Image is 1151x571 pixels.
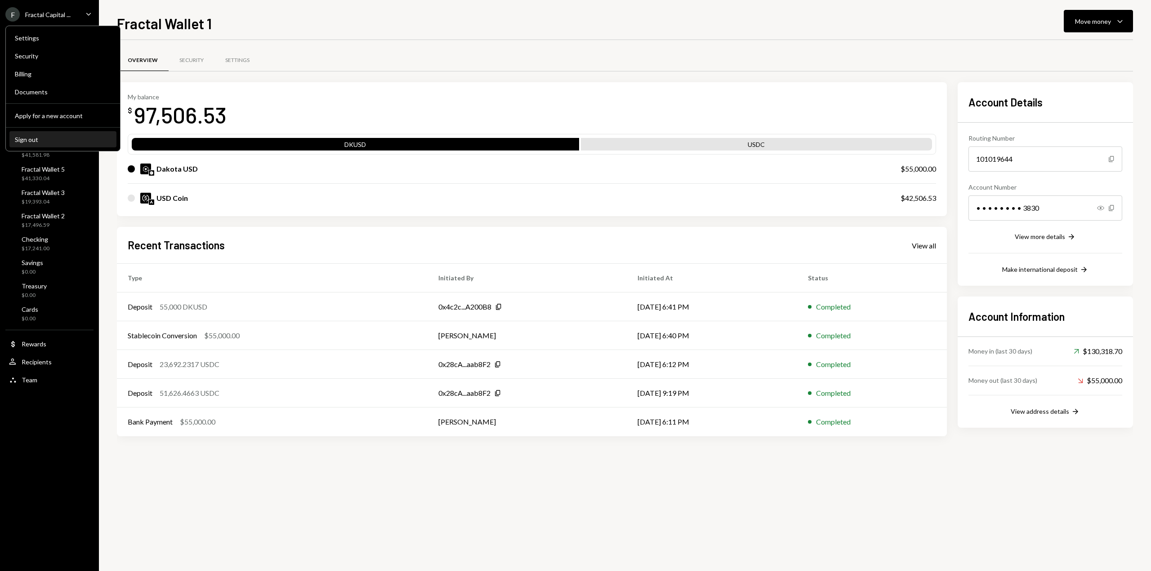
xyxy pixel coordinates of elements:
[128,416,173,427] div: Bank Payment
[15,70,111,78] div: Billing
[132,140,579,152] div: DKUSD
[9,66,116,82] a: Billing
[22,305,38,313] div: Cards
[134,101,227,129] div: 97,506.53
[149,199,154,205] img: avalanche-mainnet
[22,165,65,173] div: Fractal Wallet 5
[5,336,94,352] a: Rewards
[160,301,207,312] div: 55,000 DKUSD
[9,84,116,100] a: Documents
[428,407,626,436] td: [PERSON_NAME]
[912,241,936,250] div: View all
[179,57,204,64] div: Security
[627,407,797,436] td: [DATE] 6:11 PM
[816,388,851,398] div: Completed
[1002,265,1089,275] button: Make international deposit
[22,376,37,384] div: Team
[128,359,152,370] div: Deposit
[968,146,1122,172] div: 101019644
[627,321,797,350] td: [DATE] 6:40 PM
[5,256,94,278] a: Savings$0.00
[1015,233,1065,240] div: View more details
[968,346,1032,356] div: Money in (last 30 days)
[128,388,152,398] div: Deposit
[438,301,491,312] div: 0x4c2c...A200B8
[5,233,94,254] a: Checking$17,241.00
[901,193,936,204] div: $42,506.53
[627,379,797,407] td: [DATE] 9:19 PM
[1075,17,1111,26] div: Move money
[968,309,1122,324] h2: Account Information
[968,182,1122,192] div: Account Number
[627,292,797,321] td: [DATE] 6:41 PM
[128,330,197,341] div: Stablecoin Conversion
[22,235,49,243] div: Checking
[15,112,111,120] div: Apply for a new account
[797,264,947,292] th: Status
[22,151,65,159] div: $41,581.98
[5,279,94,301] a: Treasury$0.00
[1078,375,1122,386] div: $55,000.00
[816,301,851,312] div: Completed
[1002,266,1078,273] div: Make international deposit
[9,30,116,46] a: Settings
[25,11,71,18] div: Fractal Capital ...
[1011,407,1069,415] div: View address details
[968,195,1122,221] div: • • • • • • • • 3830
[5,303,94,324] a: Cards$0.00
[968,376,1037,385] div: Money out (last 30 days)
[128,301,152,312] div: Deposit
[140,164,151,174] img: DKUSD
[1064,10,1133,32] button: Move money
[5,7,20,22] div: F
[15,136,111,143] div: Sign out
[1015,232,1076,242] button: View more details
[428,264,626,292] th: Initiated By
[5,209,94,231] a: Fractal Wallet 2$17,496.59
[9,108,116,124] button: Apply for a new account
[160,388,219,398] div: 51,626.4663 USDC
[128,93,227,101] div: My balance
[204,330,240,341] div: $55,000.00
[169,49,214,72] a: Security
[5,163,94,184] a: Fractal Wallet 5$41,330.04
[149,170,154,176] img: base-mainnet
[22,340,46,348] div: Rewards
[912,240,936,250] a: View all
[22,268,43,276] div: $0.00
[22,245,49,252] div: $17,241.00
[438,388,491,398] div: 0x28cA...aab8F2
[22,292,47,299] div: $0.00
[22,259,43,266] div: Savings
[15,52,111,60] div: Security
[627,350,797,379] td: [DATE] 6:12 PM
[9,132,116,148] button: Sign out
[5,354,94,370] a: Recipients
[816,330,851,341] div: Completed
[968,133,1122,143] div: Routing Number
[156,164,198,174] div: Dakota USD
[1011,407,1080,417] button: View address details
[117,264,428,292] th: Type
[180,416,215,427] div: $55,000.00
[5,372,94,388] a: Team
[968,95,1122,110] h2: Account Details
[438,359,491,370] div: 0x28cA...aab8F2
[15,34,111,42] div: Settings
[128,106,132,115] div: $
[22,198,65,206] div: $19,393.04
[156,193,188,204] div: USD Coin
[128,238,225,252] h2: Recent Transactions
[581,140,932,152] div: USDC
[816,359,851,370] div: Completed
[5,186,94,208] a: Fractal Wallet 3$19,393.04
[627,264,797,292] th: Initiated At
[22,189,65,196] div: Fractal Wallet 3
[214,49,260,72] a: Settings
[140,193,151,204] img: USDC
[22,175,65,182] div: $41,330.04
[22,212,65,220] div: Fractal Wallet 2
[9,48,116,64] a: Security
[22,282,47,290] div: Treasury
[901,164,936,174] div: $55,000.00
